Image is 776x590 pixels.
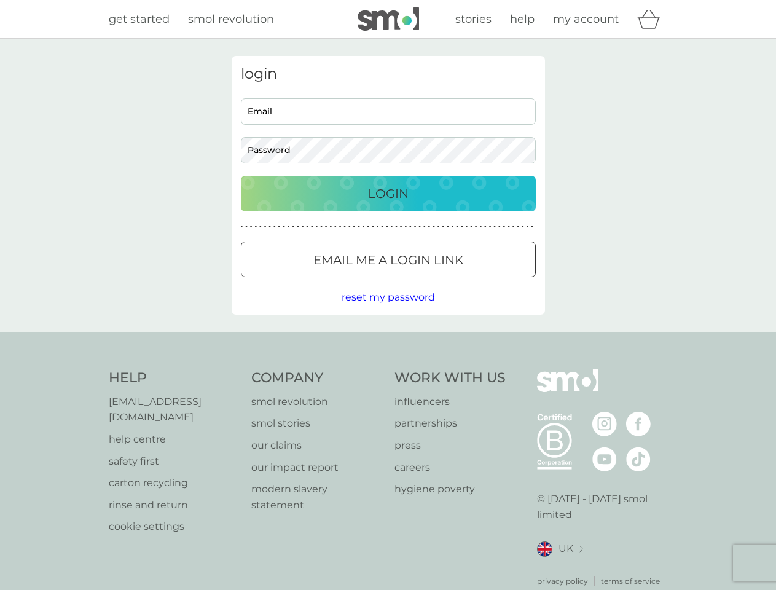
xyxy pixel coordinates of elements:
[394,460,506,476] a: careers
[251,460,382,476] a: our impact report
[302,224,304,230] p: ●
[455,10,492,28] a: stories
[109,394,240,425] a: [EMAIL_ADDRESS][DOMAIN_NAME]
[512,224,515,230] p: ●
[241,224,243,230] p: ●
[339,224,342,230] p: ●
[188,10,274,28] a: smol revolution
[109,497,240,513] p: rinse and return
[254,224,257,230] p: ●
[626,412,651,436] img: visit the smol Facebook page
[377,224,379,230] p: ●
[404,224,407,230] p: ●
[251,438,382,454] p: our claims
[109,519,240,535] a: cookie settings
[433,224,435,230] p: ●
[306,224,308,230] p: ●
[428,224,431,230] p: ●
[259,224,262,230] p: ●
[466,224,468,230] p: ●
[297,224,299,230] p: ●
[537,541,552,557] img: UK flag
[394,415,506,431] a: partnerships
[537,369,598,411] img: smol
[288,224,290,230] p: ●
[292,224,294,230] p: ●
[527,224,529,230] p: ●
[637,7,668,31] div: basket
[251,394,382,410] a: smol revolution
[437,224,440,230] p: ●
[251,369,382,388] h4: Company
[343,224,346,230] p: ●
[503,224,506,230] p: ●
[372,224,374,230] p: ●
[342,291,435,303] span: reset my password
[394,481,506,497] a: hygiene poverty
[470,224,472,230] p: ●
[188,12,274,26] span: smol revolution
[250,224,253,230] p: ●
[510,10,535,28] a: help
[394,438,506,454] a: press
[489,224,492,230] p: ●
[394,394,506,410] a: influencers
[368,184,409,203] p: Login
[386,224,388,230] p: ●
[409,224,412,230] p: ●
[493,224,496,230] p: ●
[508,224,510,230] p: ●
[442,224,444,230] p: ●
[558,541,573,557] span: UK
[447,224,449,230] p: ●
[498,224,501,230] p: ●
[484,224,487,230] p: ●
[273,224,276,230] p: ●
[109,369,240,388] h4: Help
[517,224,519,230] p: ●
[475,224,477,230] p: ●
[601,575,660,587] a: terms of service
[251,481,382,513] a: modern slavery statement
[278,224,281,230] p: ●
[461,224,463,230] p: ●
[395,224,398,230] p: ●
[109,475,240,491] a: carton recycling
[241,176,536,211] button: Login
[329,224,332,230] p: ●
[264,224,267,230] p: ●
[313,250,463,270] p: Email me a login link
[455,12,492,26] span: stories
[348,224,351,230] p: ●
[400,224,402,230] p: ●
[283,224,285,230] p: ●
[358,7,419,31] img: smol
[579,546,583,553] img: select a new location
[109,454,240,470] a: safety first
[325,224,327,230] p: ●
[381,224,383,230] p: ●
[109,431,240,447] a: help centre
[342,289,435,305] button: reset my password
[537,491,668,522] p: © [DATE] - [DATE] smol limited
[251,415,382,431] a: smol stories
[626,447,651,471] img: visit the smol Tiktok page
[537,575,588,587] a: privacy policy
[268,224,271,230] p: ●
[414,224,417,230] p: ●
[592,447,617,471] img: visit the smol Youtube page
[394,369,506,388] h4: Work With Us
[353,224,356,230] p: ●
[418,224,421,230] p: ●
[320,224,323,230] p: ●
